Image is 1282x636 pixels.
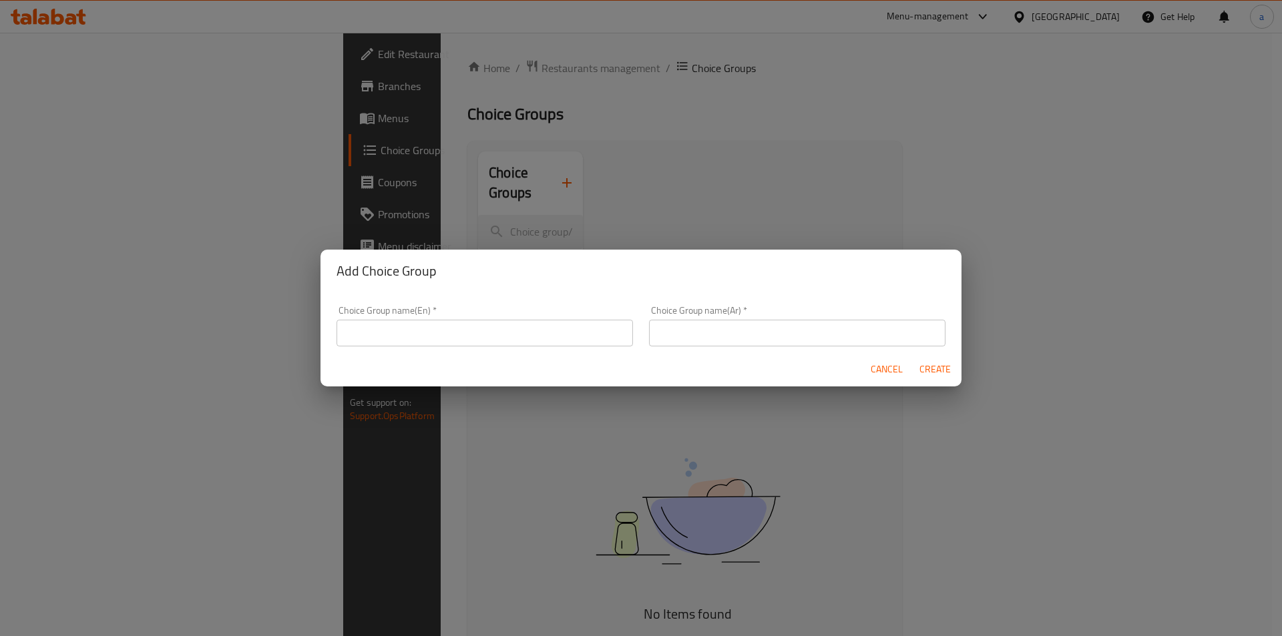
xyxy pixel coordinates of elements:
[649,320,945,346] input: Please enter Choice Group name(ar)
[865,357,908,382] button: Cancel
[871,361,903,378] span: Cancel
[337,320,633,346] input: Please enter Choice Group name(en)
[337,260,945,282] h2: Add Choice Group
[913,357,956,382] button: Create
[919,361,951,378] span: Create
